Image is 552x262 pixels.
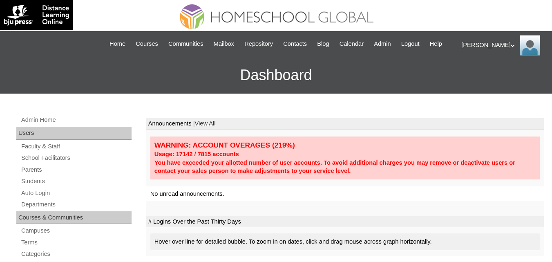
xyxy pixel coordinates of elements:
[195,120,216,127] a: View All
[164,39,208,49] a: Communities
[426,39,446,49] a: Help
[210,39,239,49] a: Mailbox
[146,216,544,228] td: # Logins Over the Past Thirty Days
[20,199,132,210] a: Departments
[146,118,544,130] td: Announcements |
[20,188,132,198] a: Auto Login
[401,39,420,49] span: Logout
[240,39,277,49] a: Repository
[397,39,424,49] a: Logout
[374,39,391,49] span: Admin
[146,186,544,202] td: No unread announcements.
[132,39,162,49] a: Courses
[16,127,132,140] div: Users
[4,4,69,26] img: logo-white.png
[154,141,536,150] div: WARNING: ACCOUNT OVERAGES (219%)
[16,211,132,224] div: Courses & Communities
[20,176,132,186] a: Students
[150,233,540,250] div: Hover over line for detailed bubble. To zoom in on dates, click and drag mouse across graph horiz...
[520,35,540,56] img: Ariane Ebuen
[317,39,329,49] span: Blog
[279,39,311,49] a: Contacts
[20,237,132,248] a: Terms
[168,39,203,49] span: Communities
[154,159,536,175] div: You have exceeded your allotted number of user accounts. To avoid additional charges you may remo...
[335,39,368,49] a: Calendar
[461,35,544,56] div: [PERSON_NAME]
[20,153,132,163] a: School Facilitators
[136,39,158,49] span: Courses
[20,165,132,175] a: Parents
[105,39,130,49] a: Home
[313,39,333,49] a: Blog
[4,57,548,94] h3: Dashboard
[20,249,132,259] a: Categories
[340,39,364,49] span: Calendar
[244,39,273,49] span: Repository
[110,39,125,49] span: Home
[283,39,307,49] span: Contacts
[154,151,239,157] strong: Usage: 17142 / 7815 accounts
[20,226,132,236] a: Campuses
[20,115,132,125] a: Admin Home
[20,141,132,152] a: Faculty & Staff
[370,39,395,49] a: Admin
[214,39,235,49] span: Mailbox
[430,39,442,49] span: Help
